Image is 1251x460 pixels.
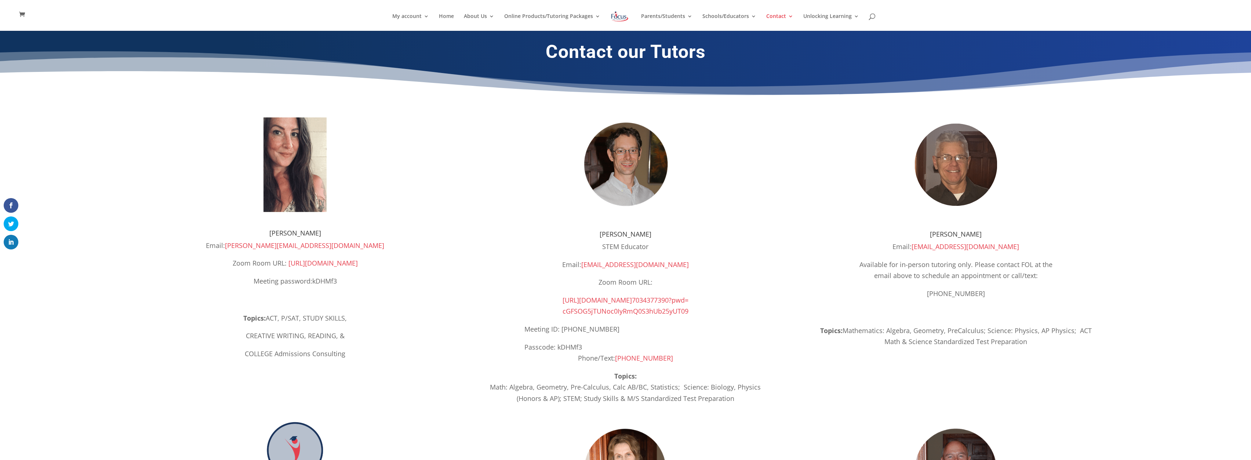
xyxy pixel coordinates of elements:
strong: Topics: [614,372,637,380]
p: [PHONE_NUMBER] [855,288,1057,299]
b: Topics: [820,326,843,335]
span: 7034377390?pwd= [632,296,688,304]
h1: Contact our Tutors [428,41,824,66]
span: cGFSOG5jTUNoc0IyRmQ0S3hUb25yUT [563,307,681,315]
a: Home [439,14,454,31]
strong: Topics: [243,314,266,322]
a: [PERSON_NAME][EMAIL_ADDRESS][DOMAIN_NAME] [225,241,384,250]
h4: [PERSON_NAME] [194,230,396,240]
a: Parents/Students [641,14,692,31]
img: Zach Adams [570,110,680,220]
p: Phone/Text: [524,353,726,364]
a: My account [392,14,429,31]
p: Email: [194,240,396,258]
div: Math: Algebra, Geometry, Pre-Calculus, Calc AB/BC, Statistics; Science: Biology, Physics (Honors ... [486,381,765,404]
span: [PERSON_NAME] [930,230,982,238]
p: Email: [524,259,726,277]
span: [URL][DOMAIN_NAME] [563,296,632,304]
a: Schools/Educators [702,14,756,31]
a: [PHONE_NUMBER] [615,354,673,362]
a: [URL][DOMAIN_NAME] [288,259,358,267]
img: Tim Larkin [901,110,1011,220]
span: Passcode: kDHMf3 [524,343,582,351]
p: ACT, P/SAT, STUDY SKILLS, [156,313,434,331]
a: [EMAIL_ADDRESS][DOMAIN_NAME] [581,260,689,269]
p: CREATIVE WRITING, READING, & [156,330,434,348]
a: [URL][DOMAIN_NAME]7034377390?pwd=cGFSOG5jTUNoc0IyRmQ0S3hUb25yUT09 [563,296,688,316]
span: [PERSON_NAME] [600,230,651,238]
p: Email: [855,241,1057,259]
p: Zoom Room URL: [524,277,726,295]
img: Focus on Learning [610,10,629,23]
a: Online Products/Tutoring Packages [504,14,600,31]
a: Contact [766,14,793,31]
span: 09 [681,307,688,315]
span: Meeting password: [254,277,337,285]
span: kDHMf3 [312,277,337,285]
span: Meeting ID: [PHONE_NUMBER] [524,325,619,333]
p: Available for in-person tutoring only. Please contact FOL at the email above to schedule an appoi... [855,259,1057,288]
span: Zoom Room URL: [233,259,287,267]
p: COLLEGE Admissions Consulting [156,348,434,359]
a: [EMAIL_ADDRESS][DOMAIN_NAME] [912,242,1019,251]
a: About Us [464,14,494,31]
a: Unlocking Learning [803,14,859,31]
div: Mathematics: Algebra, Geometry, PreCalculus; Science: Physics, AP Physics; ACT Math & Science Sta... [817,325,1095,347]
p: STEM Educator [524,241,726,259]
